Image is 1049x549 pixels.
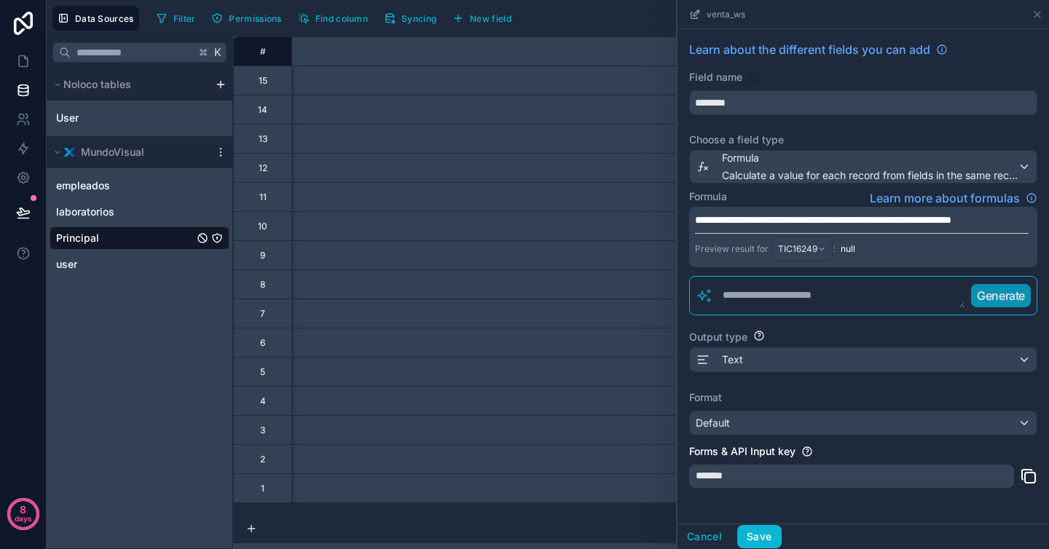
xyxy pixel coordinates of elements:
span: null [841,243,855,255]
button: TIC16249 [771,237,833,261]
div: 9 [260,250,265,261]
label: Formula [689,189,727,204]
a: Permissions [206,7,292,29]
button: New field [447,7,516,29]
div: 3 [260,424,265,436]
span: Formula [722,151,1018,165]
a: Learn more about formulas [870,189,1037,207]
div: Preview result for : [695,237,835,261]
div: 14 [258,104,267,116]
label: Choose a field type [689,133,1037,147]
span: TIC16249 [778,243,817,255]
p: Generate [977,287,1025,304]
button: Data Sources [52,6,139,31]
span: Find column [315,13,368,24]
button: Permissions [206,7,286,29]
button: Cancel [677,525,731,548]
div: 6 [260,337,265,349]
div: 2 [260,454,265,465]
span: Text [722,352,743,367]
button: Save [737,525,781,548]
div: 13 [259,133,267,145]
span: Filter [173,13,196,24]
span: Learn about the different fields you can add [689,41,930,58]
span: Data Sources [75,13,134,24]
button: FormulaCalculate a value for each record from fields in the same record [689,150,1037,183]
div: # [245,46,280,57]
span: New field [470,13,511,24]
div: 4 [260,395,266,407]
button: Default [689,411,1037,435]
label: Output type [689,330,747,344]
a: Syncing [379,7,447,29]
button: Find column [293,7,373,29]
span: Syncing [401,13,436,24]
span: Learn more about formulas [870,189,1020,207]
a: Learn about the different fields you can add [689,41,948,58]
div: 8 [260,279,265,291]
div: 7 [260,308,265,320]
div: 10 [258,221,267,232]
div: 15 [259,75,267,87]
label: Format [689,390,1037,405]
div: 12 [259,162,267,174]
button: Generate [971,284,1031,307]
div: 5 [260,366,265,378]
p: days [15,508,32,529]
p: 8 [20,502,26,517]
div: 11 [259,191,267,203]
span: Calculate a value for each record from fields in the same record [722,168,1018,183]
button: Filter [151,7,201,29]
span: Permissions [229,13,281,24]
label: Field name [689,70,742,84]
label: Forms & API Input key [689,444,795,459]
span: K [213,47,223,58]
div: 1 [261,483,264,494]
button: Text [689,347,1037,372]
span: Default [696,416,730,429]
button: Syncing [379,7,441,29]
